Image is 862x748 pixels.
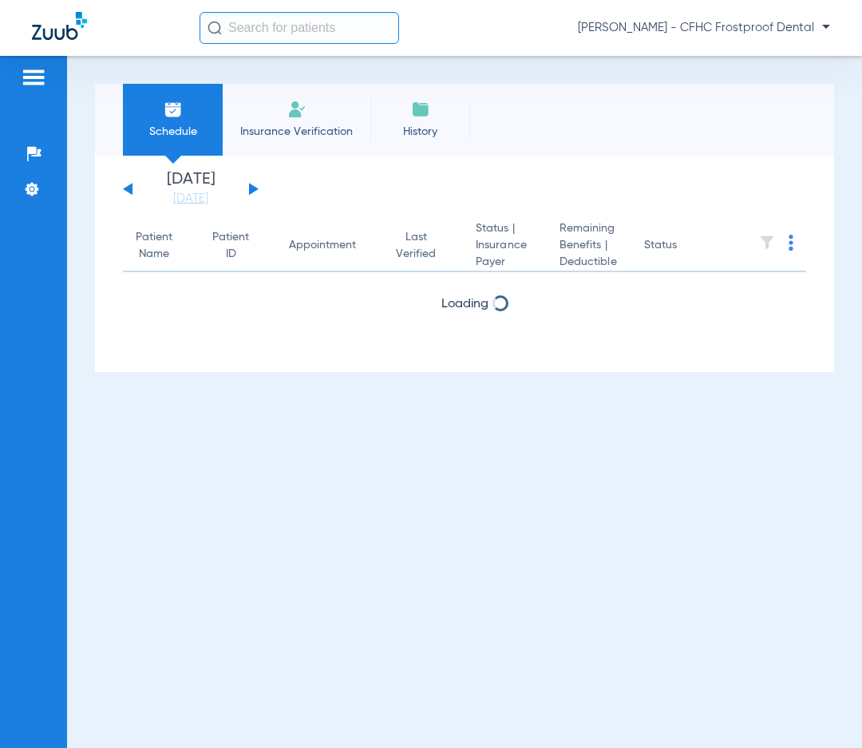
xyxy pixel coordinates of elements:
div: Patient Name [136,229,187,263]
span: [PERSON_NAME] - CFHC Frostproof Dental [578,20,830,36]
th: Remaining Benefits | [547,220,631,272]
img: Schedule [164,100,183,119]
span: Schedule [135,124,211,140]
div: Patient Name [136,229,172,263]
div: Appointment [289,237,356,254]
div: Last Verified [396,229,436,263]
img: group-dot-blue.svg [789,235,793,251]
span: Loading [441,340,488,353]
img: Search Icon [208,21,222,35]
img: Zuub Logo [32,12,87,40]
a: [DATE] [143,191,239,207]
img: filter.svg [759,235,775,251]
th: Status [631,220,739,272]
span: Loading [441,298,488,311]
img: History [411,100,430,119]
div: Appointment [289,237,370,254]
span: Insurance Payer [476,237,534,271]
div: Patient ID [212,229,249,263]
span: History [382,124,458,140]
img: hamburger-icon [21,68,46,87]
div: Last Verified [396,229,450,263]
span: Deductible [560,254,619,271]
div: Patient ID [212,229,263,263]
th: Status | [463,220,547,272]
li: [DATE] [143,172,239,207]
input: Search for patients [200,12,399,44]
img: Manual Insurance Verification [287,100,306,119]
span: Insurance Verification [235,124,358,140]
